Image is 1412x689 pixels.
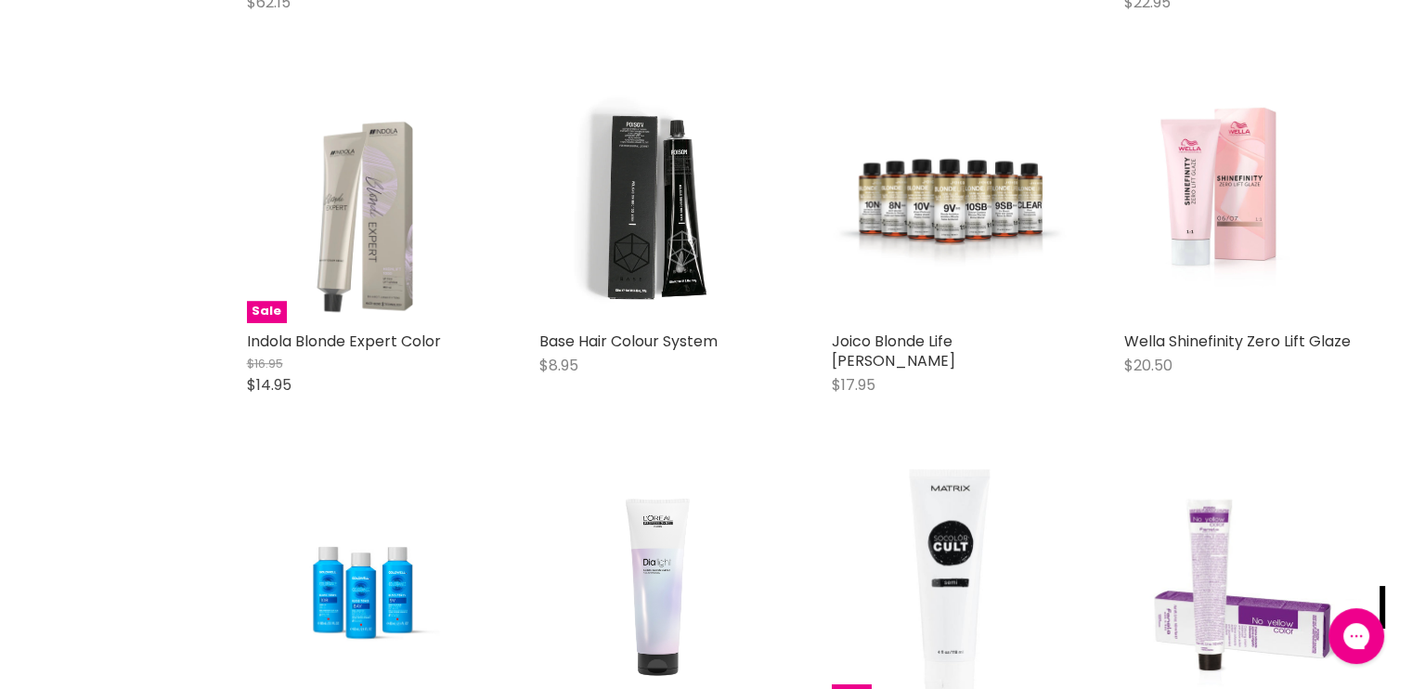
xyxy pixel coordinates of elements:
[247,85,484,322] img: Indola Blonde Expert Color
[247,374,291,396] span: $14.95
[247,355,283,372] span: $16.95
[1124,85,1361,322] img: Wella Shinefinity Zero Lift Glaze
[539,85,776,322] img: Base Hair Colour System
[247,510,484,664] img: Goldwell Colorance Gloss Tones
[1319,602,1393,670] iframe: Gorgias live chat messenger
[832,331,955,371] a: Joico Blonde Life [PERSON_NAME]
[247,301,286,322] span: Sale
[539,355,578,376] span: $8.95
[832,85,1069,322] a: Joico Blonde Life Demi Gloss
[832,126,1069,281] img: Joico Blonde Life Demi Gloss
[1124,355,1172,376] span: $20.50
[1124,331,1351,352] a: Wella Shinefinity Zero Lift Glaze
[247,331,441,352] a: Indola Blonde Expert Color
[832,374,875,396] span: $17.95
[539,331,718,352] a: Base Hair Colour System
[247,85,484,322] a: Indola Blonde Expert ColorSale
